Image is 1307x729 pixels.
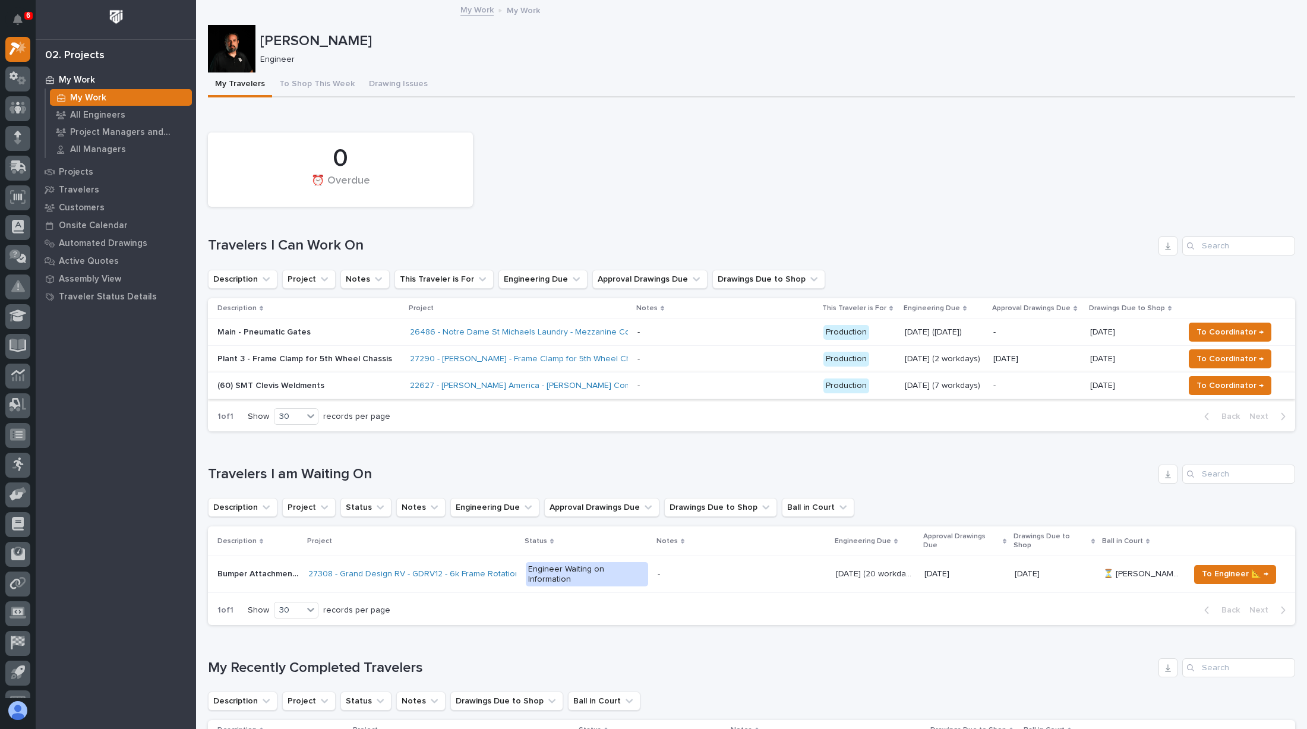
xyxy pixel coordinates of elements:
a: Active Quotes [36,252,196,270]
button: Next [1245,605,1295,616]
button: Notes [396,498,446,517]
p: 6 [26,11,30,20]
div: Notifications6 [15,14,30,33]
a: Onsite Calendar [36,216,196,234]
a: 22627 - [PERSON_NAME] America - [PERSON_NAME] Component Fab & Modification [410,381,731,391]
div: Engineer Waiting on Information [526,562,648,587]
a: 26486 - Notre Dame St Michaels Laundry - Mezzanine Components [410,327,668,337]
p: Project [409,302,434,315]
button: Drawings Due to Shop [450,692,563,711]
p: Active Quotes [59,256,119,267]
div: 30 [274,604,303,617]
button: Status [340,692,392,711]
span: To Coordinator → [1196,378,1264,393]
p: [DATE] [1090,352,1117,364]
p: Projects [59,167,93,178]
button: Next [1245,411,1295,422]
p: Notes [636,302,658,315]
p: Engineering Due [904,302,960,315]
p: [DATE] [1090,325,1117,337]
h1: Travelers I am Waiting On [208,466,1154,483]
img: Workspace Logo [105,6,127,28]
div: 0 [228,144,453,173]
button: Drawings Due to Shop [664,498,777,517]
button: Approval Drawings Due [592,270,708,289]
button: To Coordinator → [1189,323,1271,342]
button: Ball in Court [782,498,854,517]
div: - [658,569,660,579]
p: Bumper Attachments [217,567,301,579]
p: Traveler Status Details [59,292,157,302]
p: All Engineers [70,110,125,121]
span: Next [1249,605,1276,616]
button: Project [282,692,336,711]
button: My Travelers [208,72,272,97]
a: Travelers [36,181,196,198]
h1: Travelers I Can Work On [208,237,1154,254]
p: [DATE] [924,569,1005,579]
button: Status [340,498,392,517]
p: Description [217,302,257,315]
div: Production [823,325,869,340]
p: Drawings Due to Shop [1014,530,1088,552]
button: Project [282,270,336,289]
p: Notes [656,535,678,548]
button: Back [1195,605,1245,616]
button: users-avatar [5,698,30,723]
button: Drawing Issues [362,72,435,97]
a: Assembly View [36,270,196,288]
tr: (60) SMT Clevis Weldments22627 - [PERSON_NAME] America - [PERSON_NAME] Component Fab & Modificati... [208,373,1295,399]
p: ⏳ [PERSON_NAME] [1103,567,1182,579]
p: Ball in Court [1102,535,1143,548]
p: [DATE] [993,354,1080,364]
p: 1 of 1 [208,402,243,431]
div: - [637,381,640,391]
p: [DATE] (2 workdays) [905,354,984,364]
a: My Work [460,2,494,16]
button: Description [208,498,277,517]
a: 27290 - [PERSON_NAME] - Frame Clamp for 5th Wheel Chassis [410,354,650,364]
div: 30 [274,411,303,423]
p: (60) SMT Clevis Weldments [217,381,400,391]
button: Engineering Due [498,270,588,289]
p: Description [217,535,257,548]
button: Engineering Due [450,498,539,517]
span: Back [1214,411,1240,422]
p: Approval Drawings Due [923,530,999,552]
button: This Traveler is For [394,270,494,289]
button: Back [1195,411,1245,422]
a: My Work [46,89,196,106]
tr: Bumper AttachmentsBumper Attachments 27308 - Grand Design RV - GDRV12 - 6k Frame Rotation Unit En... [208,556,1295,593]
p: Show [248,605,269,616]
p: [PERSON_NAME] [260,33,1290,50]
button: To Engineer 📐 → [1194,565,1276,584]
p: Assembly View [59,274,121,285]
a: Traveler Status Details [36,288,196,305]
h1: My Recently Completed Travelers [208,659,1154,677]
div: - [637,354,640,364]
p: My Work [59,75,95,86]
span: Back [1214,605,1240,616]
div: Production [823,352,869,367]
p: - [993,381,1080,391]
a: Customers [36,198,196,216]
p: records per page [323,412,390,422]
input: Search [1182,236,1295,255]
p: Main - Pneumatic Gates [217,327,400,337]
p: Engineering Due [835,535,891,548]
span: To Coordinator → [1196,325,1264,339]
a: Automated Drawings [36,234,196,252]
p: Project [307,535,332,548]
p: [DATE] (20 workdays) [836,567,918,579]
button: Approval Drawings Due [544,498,659,517]
input: Search [1182,465,1295,484]
div: Search [1182,658,1295,677]
p: Customers [59,203,105,213]
button: Project [282,498,336,517]
p: Project Managers and Engineers [70,127,187,138]
p: records per page [323,605,390,616]
a: All Managers [46,141,196,157]
p: Approval Drawings Due [992,302,1071,315]
div: 02. Projects [45,49,105,62]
